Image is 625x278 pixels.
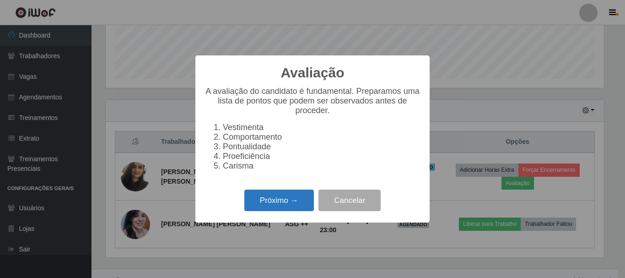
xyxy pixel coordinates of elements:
li: Carisma [223,161,420,171]
li: Proeficiência [223,152,420,161]
li: Pontualidade [223,142,420,152]
button: Cancelar [318,190,381,211]
li: Vestimenta [223,123,420,132]
button: Próximo → [244,190,314,211]
p: A avaliação do candidato é fundamental. Preparamos uma lista de pontos que podem ser observados a... [205,87,420,115]
h2: Avaliação [281,65,345,81]
li: Comportamento [223,132,420,142]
